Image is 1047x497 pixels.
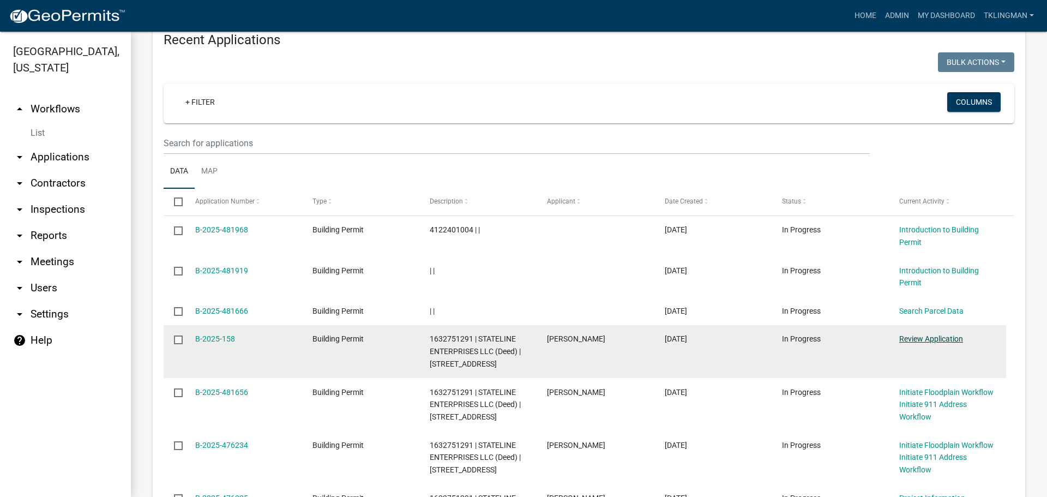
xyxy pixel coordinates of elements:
[665,388,687,397] span: 09/21/2025
[782,441,821,450] span: In Progress
[899,400,967,421] a: Initiate 911 Address Workflow
[913,5,979,26] a: My Dashboard
[13,308,26,321] i: arrow_drop_down
[195,266,248,275] a: B-2025-481919
[195,441,248,450] a: B-2025-476234
[782,307,821,315] span: In Progress
[13,103,26,116] i: arrow_drop_up
[13,229,26,242] i: arrow_drop_down
[547,334,605,343] span: Tony Reyerson
[665,441,687,450] span: 09/10/2025
[195,225,248,234] a: B-2025-481968
[13,334,26,347] i: help
[430,307,435,315] span: | |
[312,266,364,275] span: Building Permit
[195,388,248,397] a: B-2025-481656
[13,177,26,190] i: arrow_drop_down
[195,334,235,343] a: B-2025-158
[430,441,521,475] span: 1632751291 | STATELINE ENTERPRISES LLC (Deed) | 423 TIMBERLANE RD
[430,225,480,234] span: 4122401004 | |
[312,334,364,343] span: Building Permit
[654,189,771,215] datatable-header-cell: Date Created
[947,92,1001,112] button: Columns
[302,189,419,215] datatable-header-cell: Type
[772,189,889,215] datatable-header-cell: Status
[899,225,979,247] a: Introduction to Building Permit
[665,197,703,205] span: Date Created
[13,203,26,216] i: arrow_drop_down
[537,189,654,215] datatable-header-cell: Applicant
[547,197,575,205] span: Applicant
[782,388,821,397] span: In Progress
[164,189,184,215] datatable-header-cell: Select
[665,307,687,315] span: 09/21/2025
[164,32,1014,48] h4: Recent Applications
[312,307,364,315] span: Building Permit
[899,197,944,205] span: Current Activity
[430,266,435,275] span: | |
[782,266,821,275] span: In Progress
[899,266,979,288] a: Introduction to Building Permit
[430,388,521,422] span: 1632751291 | STATELINE ENTERPRISES LLC (Deed) | 423 TIMBERLANE RD
[665,225,687,234] span: 09/22/2025
[665,334,687,343] span: 09/21/2025
[184,189,302,215] datatable-header-cell: Application Number
[177,92,224,112] a: + Filter
[312,388,364,397] span: Building Permit
[979,5,1038,26] a: tklingman
[195,307,248,315] a: B-2025-481666
[899,453,967,474] a: Initiate 911 Address Workflow
[899,441,994,450] a: Initiate Floodplain Workflow
[899,307,964,315] a: Search Parcel Data
[312,225,364,234] span: Building Permit
[430,334,521,368] span: 1632751291 | STATELINE ENTERPRISES LLC (Deed) | 423 TIMBERLANE RD
[782,197,801,205] span: Status
[938,52,1014,72] button: Bulk Actions
[13,255,26,268] i: arrow_drop_down
[899,334,963,343] a: Review Application
[547,388,605,397] span: Tony Reyerson
[782,225,821,234] span: In Progress
[164,154,195,189] a: Data
[430,197,463,205] span: Description
[889,189,1006,215] datatable-header-cell: Current Activity
[665,266,687,275] span: 09/22/2025
[195,197,255,205] span: Application Number
[312,197,327,205] span: Type
[419,189,537,215] datatable-header-cell: Description
[312,441,364,450] span: Building Permit
[195,154,224,189] a: Map
[13,151,26,164] i: arrow_drop_down
[164,132,870,154] input: Search for applications
[850,5,881,26] a: Home
[899,388,994,397] a: Initiate Floodplain Workflow
[881,5,913,26] a: Admin
[13,282,26,295] i: arrow_drop_down
[547,441,605,450] span: Tony Reyerson
[782,334,821,343] span: In Progress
